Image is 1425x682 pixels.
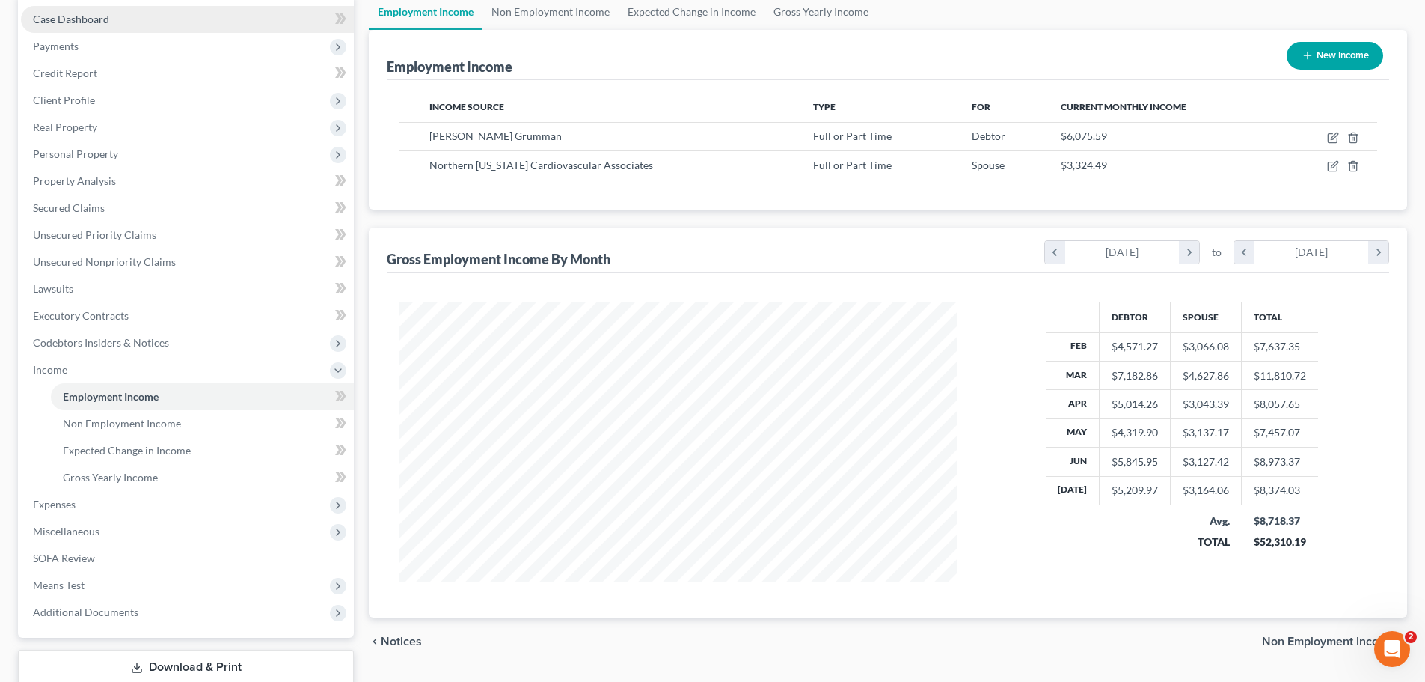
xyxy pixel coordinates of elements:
div: $3,043.39 [1183,397,1229,412]
span: 2 [1405,631,1417,643]
a: Unsecured Priority Claims [21,222,354,249]
div: [DATE] [1254,241,1369,264]
a: Gross Yearly Income [51,464,354,491]
span: Additional Documents [33,606,138,618]
div: $4,319.90 [1112,425,1158,440]
span: Client Profile [33,94,95,106]
td: $7,457.07 [1242,418,1319,447]
span: Executory Contracts [33,309,129,322]
span: Type [813,101,836,112]
span: Miscellaneous [33,525,99,538]
div: Employment Income [387,58,512,76]
th: Debtor [1100,302,1171,332]
a: Case Dashboard [21,6,354,33]
span: Income Source [429,101,504,112]
div: $7,182.86 [1112,368,1158,383]
span: Unsecured Nonpriority Claims [33,255,176,268]
div: $4,571.27 [1112,339,1158,354]
div: Avg. [1183,514,1230,529]
span: Notices [381,636,422,648]
th: Spouse [1171,302,1242,332]
i: chevron_left [369,636,381,648]
div: $5,209.97 [1112,483,1158,498]
td: $8,374.03 [1242,476,1319,505]
td: $7,637.35 [1242,332,1319,361]
span: Expected Change in Income [63,444,191,457]
a: Employment Income [51,383,354,410]
span: Means Test [33,579,85,591]
span: Codebtors Insiders & Notices [33,336,169,349]
button: New Income [1287,42,1383,70]
div: Gross Employment Income By Month [387,250,610,268]
span: Property Analysis [33,174,116,187]
span: Personal Property [33,147,118,160]
td: $8,057.65 [1242,390,1319,418]
th: Mar [1046,361,1100,389]
a: Property Analysis [21,168,354,195]
div: $4,627.86 [1183,368,1229,383]
th: Jun [1046,448,1100,476]
a: SOFA Review [21,545,354,572]
div: $3,164.06 [1183,483,1229,498]
a: Unsecured Nonpriority Claims [21,249,354,275]
div: $5,014.26 [1112,397,1158,412]
th: May [1046,418,1100,447]
a: Credit Report [21,60,354,87]
th: Apr [1046,390,1100,418]
button: chevron_left Notices [369,636,422,648]
th: Feb [1046,332,1100,361]
div: $3,066.08 [1183,339,1229,354]
td: $11,810.72 [1242,361,1319,389]
a: Non Employment Income [51,410,354,437]
i: chevron_left [1234,241,1254,264]
span: Unsecured Priority Claims [33,228,156,241]
span: Debtor [972,130,1005,142]
span: Employment Income [63,390,159,403]
div: TOTAL [1183,535,1230,549]
div: $3,137.17 [1183,425,1229,440]
span: Northern [US_STATE] Cardiovascular Associates [429,159,653,171]
iframe: Intercom live chat [1374,631,1410,667]
span: Non Employment Income [1262,636,1395,648]
th: Total [1242,302,1319,332]
div: $3,127.42 [1183,454,1229,469]
i: chevron_right [1179,241,1199,264]
a: Lawsuits [21,275,354,302]
span: Current Monthly Income [1061,101,1186,112]
a: Executory Contracts [21,302,354,329]
span: Full or Part Time [813,130,892,142]
span: Case Dashboard [33,13,109,25]
button: Non Employment Income chevron_right [1262,636,1407,648]
span: $3,324.49 [1061,159,1107,171]
a: Expected Change in Income [51,437,354,464]
a: Secured Claims [21,195,354,222]
div: [DATE] [1065,241,1180,264]
span: Non Employment Income [63,417,181,430]
i: chevron_left [1045,241,1065,264]
span: Secured Claims [33,201,105,214]
td: $8,973.37 [1242,448,1319,476]
span: Real Property [33,121,97,133]
span: Income [33,363,67,376]
span: [PERSON_NAME] Grumman [429,130,562,142]
span: Gross Yearly Income [63,471,158,484]
span: Credit Report [33,67,97,79]
span: Expenses [33,498,76,511]
span: Spouse [972,159,1005,171]
div: $8,718.37 [1254,514,1307,529]
span: SOFA Review [33,552,95,564]
span: Full or Part Time [813,159,892,171]
div: $5,845.95 [1112,454,1158,469]
span: to [1212,245,1222,260]
i: chevron_right [1368,241,1388,264]
div: $52,310.19 [1254,535,1307,549]
span: Payments [33,40,79,52]
th: [DATE] [1046,476,1100,505]
span: $6,075.59 [1061,130,1107,142]
span: For [972,101,990,112]
span: Lawsuits [33,282,73,295]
